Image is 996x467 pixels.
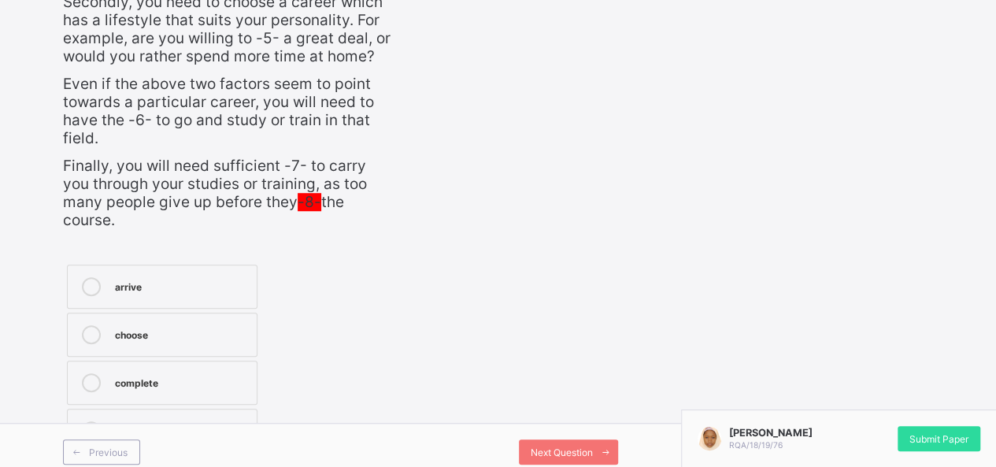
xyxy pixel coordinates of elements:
[729,427,813,439] span: [PERSON_NAME]
[729,440,783,450] span: RQA/18/19/76
[531,447,593,458] span: Next Question
[115,277,249,293] div: arrive
[115,421,249,437] div: overcome
[115,325,249,341] div: choose
[298,193,321,211] span: -8-
[909,433,968,445] span: Submit Paper
[63,75,374,147] span: Even if the above two factors seem to point towards a particular career, you will need to have th...
[115,373,249,389] div: complete
[89,447,128,458] span: Previous
[63,157,367,229] span: Finally, you will need sufficient -7- to carry you through your studies or training, as too many ...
